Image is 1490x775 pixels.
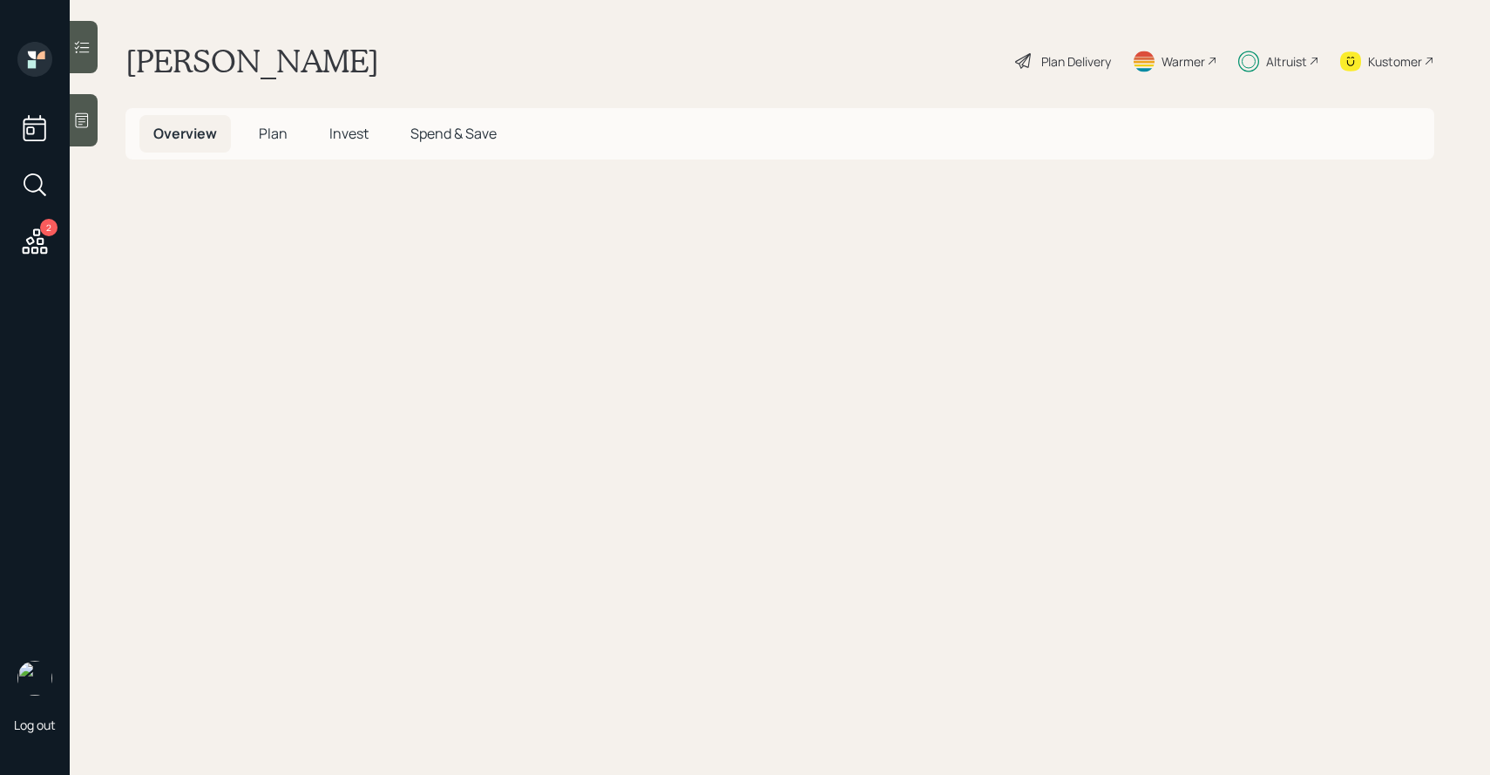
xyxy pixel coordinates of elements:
[259,124,288,143] span: Plan
[329,124,369,143] span: Invest
[1162,52,1205,71] div: Warmer
[1041,52,1111,71] div: Plan Delivery
[153,124,217,143] span: Overview
[1368,52,1422,71] div: Kustomer
[1266,52,1307,71] div: Altruist
[40,219,58,236] div: 2
[125,42,379,80] h1: [PERSON_NAME]
[17,661,52,696] img: sami-boghos-headshot.png
[14,717,56,733] div: Log out
[410,124,497,143] span: Spend & Save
